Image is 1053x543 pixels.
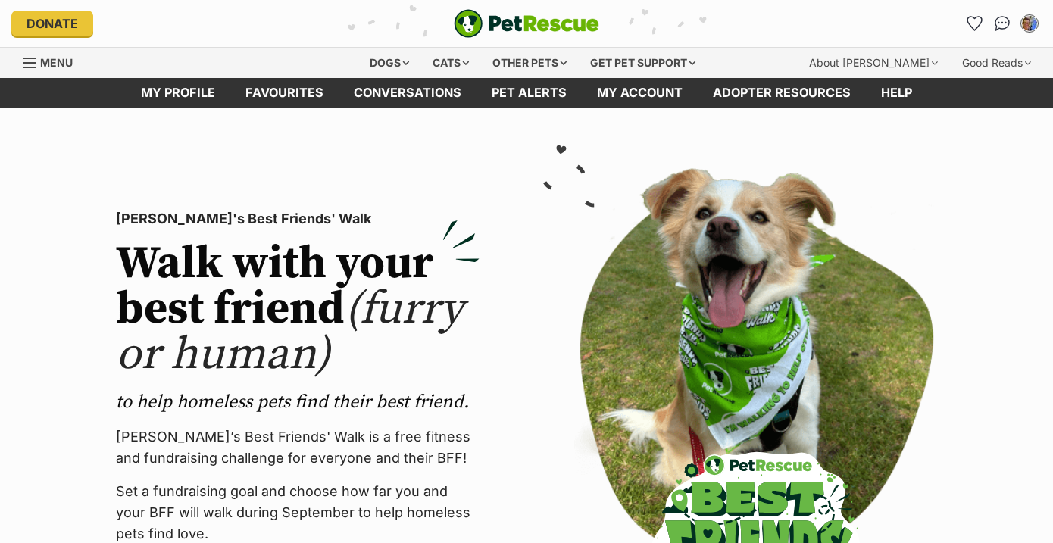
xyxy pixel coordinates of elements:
[963,11,1042,36] ul: Account quick links
[951,48,1042,78] div: Good Reads
[339,78,477,108] a: conversations
[582,78,698,108] a: My account
[454,9,599,38] a: PetRescue
[116,208,480,229] p: [PERSON_NAME]'s Best Friends' Walk
[477,78,582,108] a: Pet alerts
[1022,16,1037,31] img: Leonie Clancy profile pic
[698,78,866,108] a: Adopter resources
[454,9,599,38] img: logo-e224e6f780fb5917bec1dbf3a21bbac754714ae5b6737aabdf751b685950b380.svg
[116,281,464,383] span: (furry or human)
[963,11,987,36] a: Favourites
[230,78,339,108] a: Favourites
[126,78,230,108] a: My profile
[23,48,83,75] a: Menu
[422,48,480,78] div: Cats
[1017,11,1042,36] button: My account
[40,56,73,69] span: Menu
[11,11,93,36] a: Donate
[580,48,706,78] div: Get pet support
[990,11,1014,36] a: Conversations
[995,16,1011,31] img: chat-41dd97257d64d25036548639549fe6c8038ab92f7586957e7f3b1b290dea8141.svg
[798,48,948,78] div: About [PERSON_NAME]
[866,78,927,108] a: Help
[116,242,480,378] h2: Walk with your best friend
[116,390,480,414] p: to help homeless pets find their best friend.
[116,426,480,469] p: [PERSON_NAME]’s Best Friends' Walk is a free fitness and fundraising challenge for everyone and t...
[359,48,420,78] div: Dogs
[482,48,577,78] div: Other pets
